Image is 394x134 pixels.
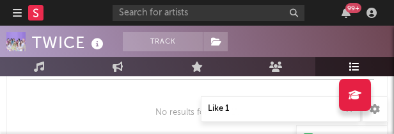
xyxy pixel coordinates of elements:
[123,32,203,51] button: Track
[342,8,351,18] button: 99+
[113,5,304,21] input: Search for artists
[345,3,361,13] div: 99 +
[201,96,361,122] input: Search Playlists/Charts
[32,32,107,53] div: TWICE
